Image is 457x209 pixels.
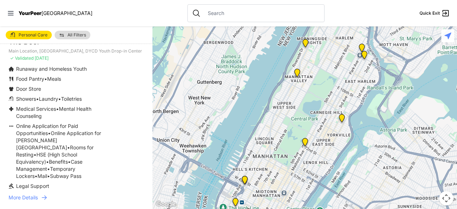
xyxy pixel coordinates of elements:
div: Manhattan [301,138,310,149]
span: • [36,96,39,102]
input: Search [204,10,320,17]
span: Online Application for [PERSON_NAME][GEOGRAPHIC_DATA] [16,130,101,150]
span: Mail [37,173,47,179]
a: Personal Care [6,31,52,39]
span: • [56,106,59,112]
span: • [47,173,50,179]
div: Avenue Church [337,114,346,125]
button: Map camera controls [439,191,453,205]
span: • [68,159,71,165]
span: [GEOGRAPHIC_DATA] [41,10,92,16]
span: Medical Services [16,106,56,112]
a: Open this area in Google Maps (opens a new window) [154,200,178,209]
span: ✓ Validated [10,55,34,61]
span: Benefits [49,159,68,165]
span: • [67,144,70,150]
span: Personal Care [19,33,47,37]
span: More Details [9,194,38,201]
span: YourPeer [19,10,41,16]
a: More Details [9,194,144,201]
span: HSE (High School Equivalency) [16,151,77,165]
span: • [58,96,61,102]
a: YourPeer[GEOGRAPHIC_DATA] [19,11,92,15]
span: Showers [16,96,36,102]
span: [DATE] [35,55,49,61]
img: Google [154,200,178,209]
div: East Harlem Drop-in Center [357,44,366,55]
span: All Filters [67,33,86,37]
div: Main Location [360,51,369,62]
span: Toiletries [61,96,82,102]
span: Door Store [16,86,41,92]
span: Meals [47,76,61,82]
span: Laundry [39,96,58,102]
p: Main Location, [GEOGRAPHIC_DATA], DYCD Youth Drop-in Center [9,48,144,54]
span: Food Pantry [16,76,44,82]
span: • [44,76,47,82]
span: Quick Exit [420,10,440,16]
span: • [46,159,49,165]
div: Manhattan [293,69,302,80]
span: Runaway and Homeless Youth [16,66,87,72]
a: Quick Exit [420,9,450,18]
span: • [48,130,51,136]
span: • [34,151,36,158]
a: All Filters [55,31,90,39]
span: Online Application for Paid Opportunities [16,123,78,136]
span: Legal Support [16,183,49,189]
span: • [35,173,37,179]
div: Metro Baptist Church [240,176,249,187]
span: • [47,166,50,172]
span: Subway Pass [50,173,81,179]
